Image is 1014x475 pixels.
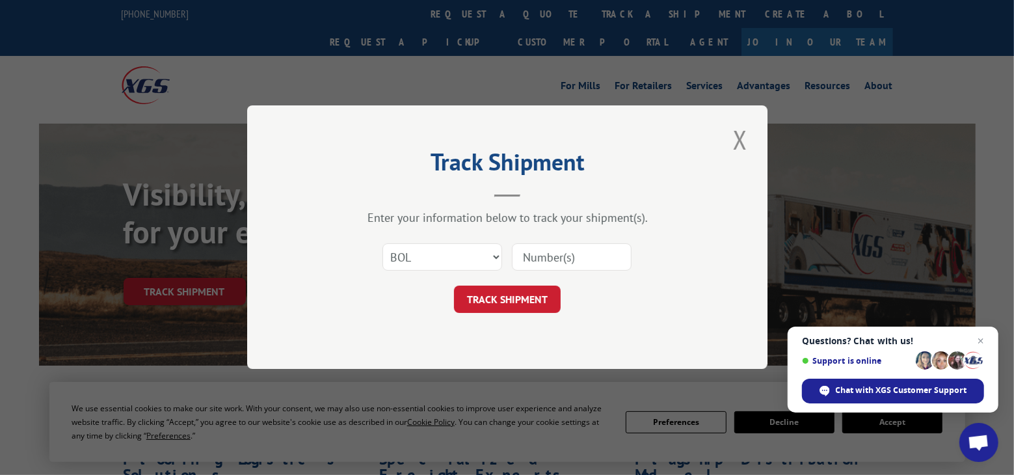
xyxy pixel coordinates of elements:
[312,153,702,178] h2: Track Shipment
[802,336,984,346] span: Questions? Chat with us!
[312,211,702,226] div: Enter your information below to track your shipment(s).
[959,423,998,462] a: Open chat
[836,385,967,396] span: Chat with XGS Customer Support
[802,356,911,366] span: Support is online
[454,286,561,314] button: TRACK SHIPMENT
[729,122,751,157] button: Close modal
[512,244,632,271] input: Number(s)
[802,379,984,403] span: Chat with XGS Customer Support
